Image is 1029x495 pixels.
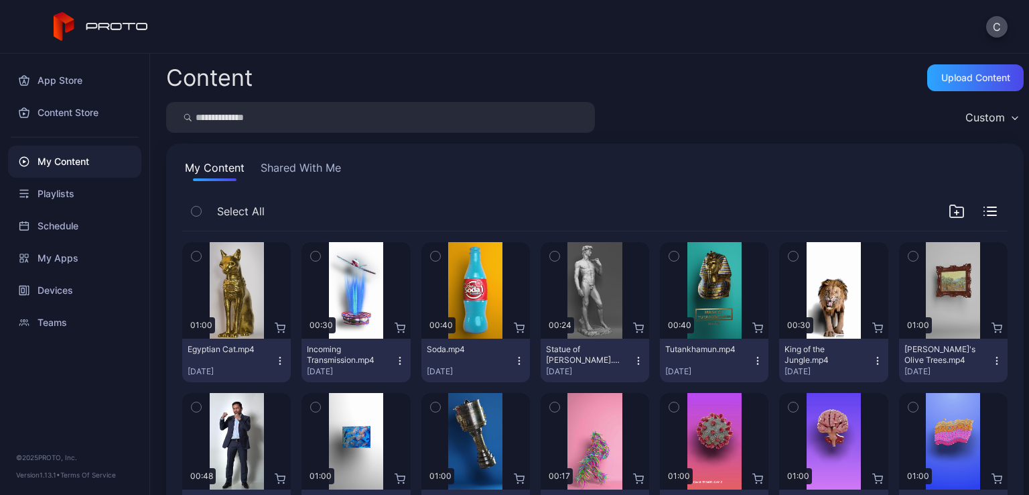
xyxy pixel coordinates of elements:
[188,344,261,355] div: Egyptian Cat.mp4
[166,66,253,89] div: Content
[660,339,768,382] button: Tutankhamun.mp4[DATE]
[665,344,739,355] div: Tutankhamun.mp4
[16,471,60,479] span: Version 1.13.1 •
[8,274,141,307] a: Devices
[8,97,141,129] a: Content Store
[665,366,752,377] div: [DATE]
[927,64,1024,91] button: Upload Content
[307,366,394,377] div: [DATE]
[941,72,1010,83] div: Upload Content
[8,242,141,274] a: My Apps
[60,471,116,479] a: Terms Of Service
[904,344,978,366] div: Van Gogh's Olive Trees.mp4
[959,102,1024,133] button: Custom
[307,344,381,366] div: Incoming Transmission.mp4
[182,160,247,181] button: My Content
[779,339,888,382] button: King of the Jungle.mp4[DATE]
[8,146,141,178] a: My Content
[16,452,133,463] div: © 2025 PROTO, Inc.
[182,339,291,382] button: Egyptian Cat.mp4[DATE]
[8,178,141,210] a: Playlists
[541,339,649,382] button: Statue of [PERSON_NAME].mp4[DATE]
[217,203,265,219] span: Select All
[301,339,410,382] button: Incoming Transmission.mp4[DATE]
[258,160,344,181] button: Shared With Me
[427,366,514,377] div: [DATE]
[421,339,530,382] button: Soda.mp4[DATE]
[784,344,858,366] div: King of the Jungle.mp4
[546,366,633,377] div: [DATE]
[965,111,1005,124] div: Custom
[784,366,872,377] div: [DATE]
[188,366,275,377] div: [DATE]
[899,339,1008,382] button: [PERSON_NAME]'s Olive Trees.mp4[DATE]
[8,307,141,339] a: Teams
[8,64,141,97] a: App Store
[427,344,500,355] div: Soda.mp4
[986,16,1008,38] button: C
[904,366,991,377] div: [DATE]
[8,210,141,242] a: Schedule
[546,344,620,366] div: Statue of David.mp4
